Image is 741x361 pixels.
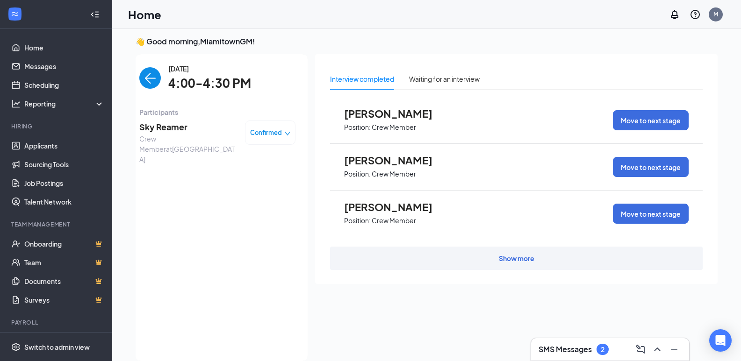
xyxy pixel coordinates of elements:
[139,134,237,164] span: Crew Member at [GEOGRAPHIC_DATA]
[24,272,104,290] a: DocumentsCrown
[139,67,161,89] button: back-button
[690,9,701,20] svg: QuestionInfo
[635,344,646,355] svg: ComposeMessage
[709,329,732,352] div: Open Intercom Messenger
[11,319,102,326] div: Payroll
[24,234,104,253] a: OnboardingCrown
[11,220,102,228] div: Team Management
[24,253,104,272] a: TeamCrown
[344,170,371,178] p: Position:
[24,99,105,108] div: Reporting
[372,216,416,225] p: Crew Member
[601,346,604,354] div: 2
[613,204,689,224] button: Move to next stage
[372,170,416,178] p: Crew Member
[90,10,100,19] svg: Collapse
[667,342,682,357] button: Minimize
[344,216,371,225] p: Position:
[139,107,295,117] span: Participants
[499,254,534,263] div: Show more
[669,9,680,20] svg: Notifications
[24,192,104,211] a: Talent Network
[136,36,718,47] h3: 👋 Good morning, MiamitownGM !
[613,157,689,177] button: Move to next stage
[713,10,718,18] div: M
[284,130,291,137] span: down
[24,155,104,174] a: Sourcing Tools
[11,122,102,130] div: Hiring
[613,110,689,130] button: Move to next stage
[24,342,90,352] div: Switch to admin view
[652,344,663,355] svg: ChevronUp
[24,57,104,76] a: Messages
[650,342,665,357] button: ChevronUp
[409,74,480,84] div: Waiting for an interview
[24,136,104,155] a: Applicants
[344,123,371,132] p: Position:
[24,174,104,192] a: Job Postings
[344,154,447,166] span: [PERSON_NAME]
[11,342,21,352] svg: Settings
[633,342,648,357] button: ComposeMessage
[330,74,394,84] div: Interview completed
[10,9,20,19] svg: WorkstreamLogo
[24,290,104,309] a: SurveysCrown
[539,344,592,354] h3: SMS Messages
[669,344,680,355] svg: Minimize
[344,107,447,120] span: [PERSON_NAME]
[128,7,161,22] h1: Home
[24,76,104,94] a: Scheduling
[250,128,282,137] span: Confirmed
[168,74,251,93] span: 4:00-4:30 PM
[168,64,251,74] span: [DATE]
[344,201,447,213] span: [PERSON_NAME]
[24,38,104,57] a: Home
[139,120,237,134] span: Sky Reamer
[11,99,21,108] svg: Analysis
[372,123,416,132] p: Crew Member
